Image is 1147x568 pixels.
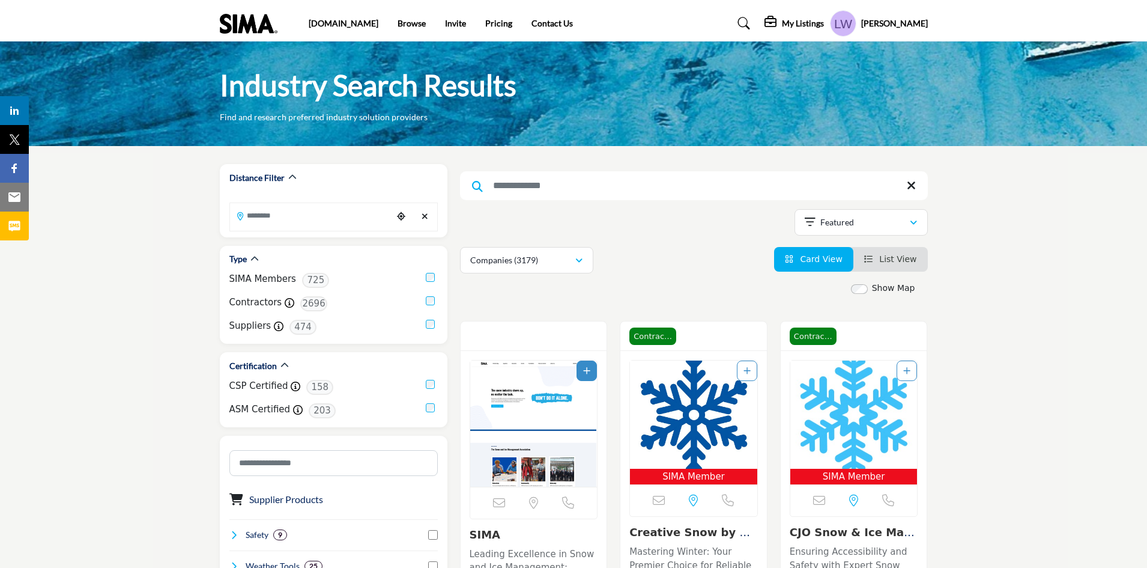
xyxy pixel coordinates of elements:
[485,18,512,28] a: Pricing
[229,296,282,310] label: Contractors
[790,328,837,346] span: Contractor
[460,171,928,200] input: Search Keyword
[470,528,598,542] h3: SIMA
[220,67,516,104] h1: Industry Search Results
[790,526,915,552] a: CJO Snow & Ice Manag...
[220,14,283,34] img: Site Logo
[392,204,410,230] div: Choose your current location
[782,18,824,29] h5: My Listings
[872,282,915,295] label: Show Map
[249,492,323,507] button: Supplier Products
[764,16,824,31] div: My Listings
[302,273,329,288] span: 725
[794,209,928,236] button: Featured
[398,18,426,28] a: Browse
[864,254,917,264] a: View List
[229,379,288,393] label: CSP Certified
[820,216,854,228] p: Featured
[470,361,598,487] img: SIMA
[830,10,856,37] button: Show hide supplier dropdown
[630,361,757,485] a: Open Listing in new tab
[229,319,271,333] label: Suppliers
[229,272,296,286] label: SIMA Members
[785,254,843,264] a: View Card
[630,361,757,469] img: Creative Snow by Cow Bay Inc.
[629,328,676,346] span: Contractor
[470,254,538,266] p: Companies (3179)
[426,403,435,412] input: ASM Certified checkbox
[790,526,918,539] h3: CJO Snow & Ice Management
[632,470,755,484] span: SIMA Member
[428,530,438,540] input: Select Safety checkbox
[416,204,434,230] div: Clear search location
[426,320,435,329] input: Suppliers checkbox
[861,17,928,29] h5: [PERSON_NAME]
[278,531,282,539] b: 9
[774,247,853,272] li: Card View
[790,361,918,469] img: CJO Snow & Ice Management
[726,14,758,33] a: Search
[531,18,573,28] a: Contact Us
[426,296,435,305] input: Contractors checkbox
[903,366,910,376] a: Add To List
[629,526,755,552] a: Creative Snow by Cow...
[793,470,915,484] span: SIMA Member
[583,366,590,376] a: Add To List
[229,253,247,265] h2: Type
[629,526,758,539] h3: Creative Snow by Cow Bay Inc.
[426,380,435,389] input: CSP Certified checkbox
[230,204,392,227] input: Search Location
[309,18,378,28] a: [DOMAIN_NAME]
[229,172,285,184] h2: Distance Filter
[445,18,466,28] a: Invite
[289,320,316,335] span: 474
[853,247,928,272] li: List View
[273,530,287,540] div: 9 Results For Safety
[800,254,842,264] span: Card View
[220,111,428,123] p: Find and research preferred industry solution providers
[743,366,751,376] a: Add To List
[306,380,333,395] span: 158
[426,273,435,282] input: SIMA Members checkbox
[879,254,916,264] span: List View
[460,247,593,273] button: Companies (3179)
[229,403,291,417] label: ASM Certified
[246,529,268,541] h4: Safety: Safety refers to the measures, practices, and protocols implemented to protect individual...
[300,296,327,311] span: 2696
[470,361,598,487] a: Open Listing in new tab
[790,361,918,485] a: Open Listing in new tab
[309,403,336,418] span: 203
[229,360,277,372] h2: Certification
[470,528,501,541] a: SIMA
[229,450,438,476] input: Search Category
